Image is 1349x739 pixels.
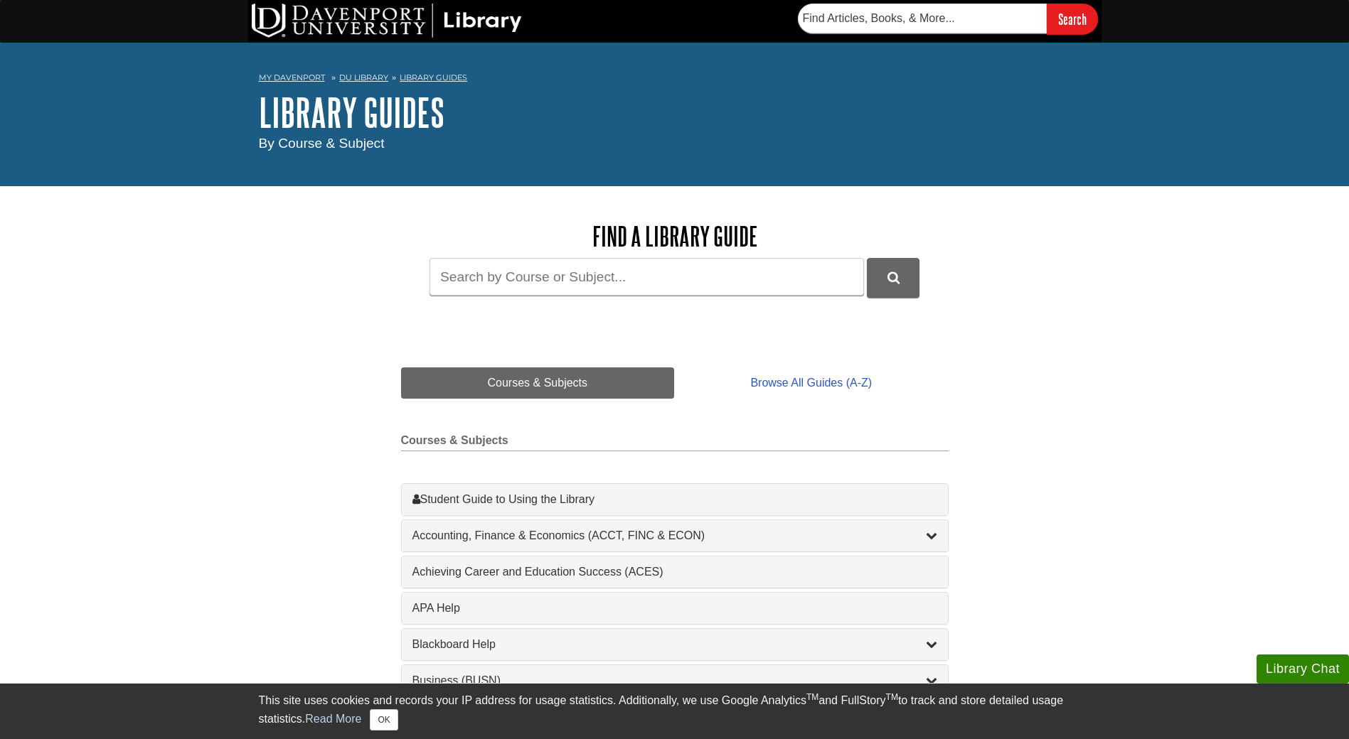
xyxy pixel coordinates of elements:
a: Student Guide to Using the Library [412,491,937,508]
a: Business (BUSN) [412,672,937,689]
div: This site uses cookies and records your IP address for usage statistics. Additionally, we use Goo... [259,692,1091,730]
h1: Library Guides [259,91,1091,134]
a: Blackboard Help [412,636,937,653]
nav: breadcrumb [259,68,1091,91]
input: Search [1047,4,1098,34]
a: APA Help [412,600,937,617]
sup: TM [886,692,898,702]
form: Searches DU Library's articles, books, and more [798,4,1098,34]
a: DU Library [339,72,388,82]
img: DU Library [252,4,522,38]
i: Search Library Guides [887,271,900,284]
button: Close [370,709,398,730]
a: My Davenport [259,72,325,84]
a: Library Guides [400,72,467,82]
input: Search by Course or Subject... [430,258,864,296]
a: Courses & Subjects [401,367,675,399]
a: Accounting, Finance & Economics (ACCT, FINC & ECON) [412,527,937,544]
input: Find Articles, Books, & More... [798,4,1047,33]
sup: TM [806,692,819,702]
a: Read More [305,713,361,725]
a: Achieving Career and Education Success (ACES) [412,563,937,581]
div: By Course & Subject [259,134,1091,154]
button: Library Chat [1257,654,1349,684]
h2: Courses & Subjects [401,434,949,451]
h2: Find a Library Guide [401,222,949,251]
a: Browse All Guides (A-Z) [674,367,948,399]
button: DU Library Guides Search [867,258,919,297]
